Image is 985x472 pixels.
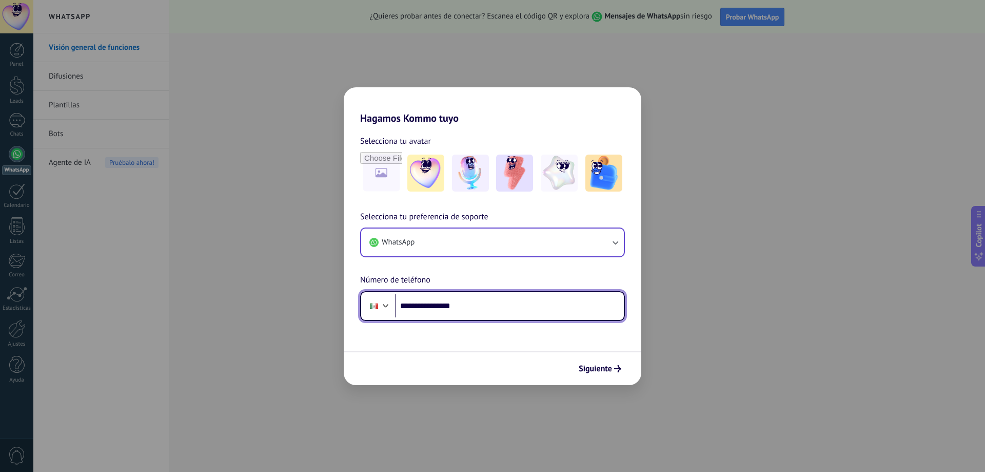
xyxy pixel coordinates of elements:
[364,295,384,317] div: Mexico: + 52
[382,237,415,248] span: WhatsApp
[361,229,624,256] button: WhatsApp
[344,87,641,124] h2: Hagamos Kommo tuyo
[360,135,431,148] span: Selecciona tu avatar
[574,360,626,377] button: Siguiente
[585,155,622,192] img: -5.jpeg
[407,155,444,192] img: -1.jpeg
[452,155,489,192] img: -2.jpeg
[496,155,533,192] img: -3.jpeg
[541,155,578,192] img: -4.jpeg
[360,274,430,287] span: Número de teléfono
[360,211,488,224] span: Selecciona tu preferencia de soporte
[579,365,612,372] span: Siguiente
